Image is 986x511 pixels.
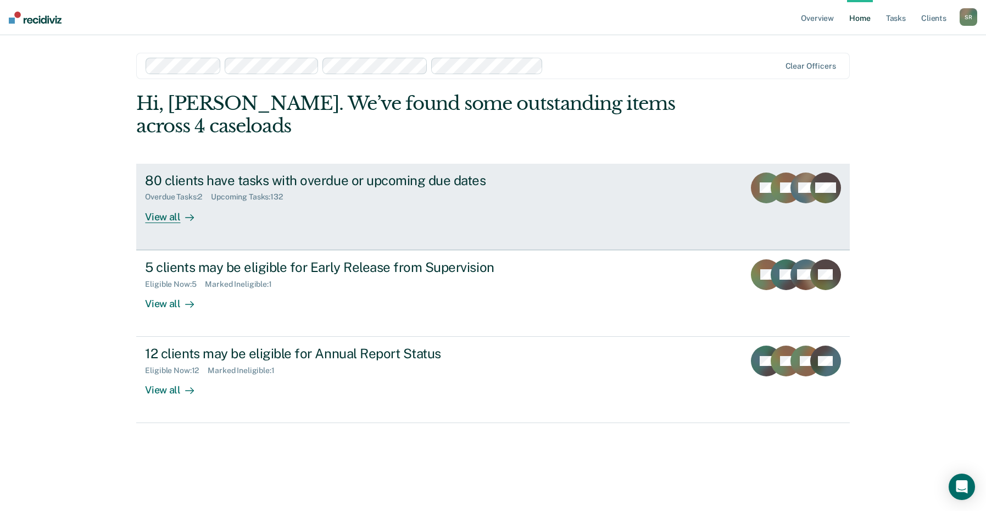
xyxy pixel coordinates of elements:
div: View all [145,202,207,223]
img: Recidiviz [9,12,62,24]
a: 5 clients may be eligible for Early Release from SupervisionEligible Now:5Marked Ineligible:1View... [136,250,849,337]
button: SR [960,8,977,26]
a: 12 clients may be eligible for Annual Report StatusEligible Now:12Marked Ineligible:1View all [136,337,849,423]
div: 12 clients may be eligible for Annual Report Status [145,346,531,362]
div: Upcoming Tasks : 132 [211,192,292,202]
div: Clear officers [786,62,836,71]
div: Eligible Now : 5 [145,280,205,289]
div: Hi, [PERSON_NAME]. We’ve found some outstanding items across 4 caseloads [136,92,707,137]
a: 80 clients have tasks with overdue or upcoming due datesOverdue Tasks:2Upcoming Tasks:132View all [136,164,849,250]
div: View all [145,288,207,310]
div: Eligible Now : 12 [145,366,208,375]
div: Open Intercom Messenger [949,474,975,500]
div: Marked Ineligible : 1 [208,366,283,375]
div: Overdue Tasks : 2 [145,192,211,202]
div: Marked Ineligible : 1 [205,280,280,289]
div: S R [960,8,977,26]
div: 5 clients may be eligible for Early Release from Supervision [145,259,531,275]
div: View all [145,375,207,397]
div: 80 clients have tasks with overdue or upcoming due dates [145,173,531,188]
